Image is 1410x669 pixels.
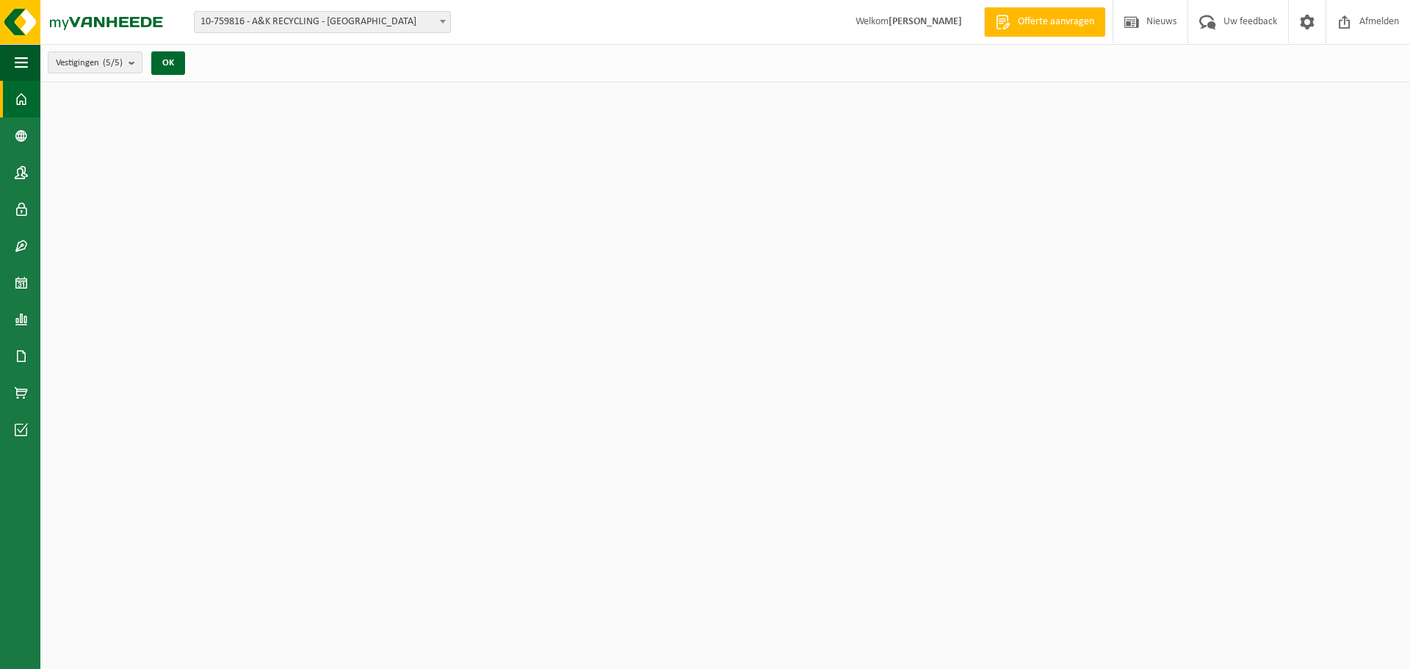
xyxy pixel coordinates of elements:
button: OK [151,51,185,75]
strong: [PERSON_NAME] [889,16,962,27]
span: 10-759816 - A&K RECYCLING - NIEUWPOORT [195,12,450,32]
span: Vestigingen [56,52,123,74]
span: 10-759816 - A&K RECYCLING - NIEUWPOORT [194,11,451,33]
count: (5/5) [103,58,123,68]
a: Offerte aanvragen [984,7,1105,37]
span: Offerte aanvragen [1014,15,1098,29]
button: Vestigingen(5/5) [48,51,142,73]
